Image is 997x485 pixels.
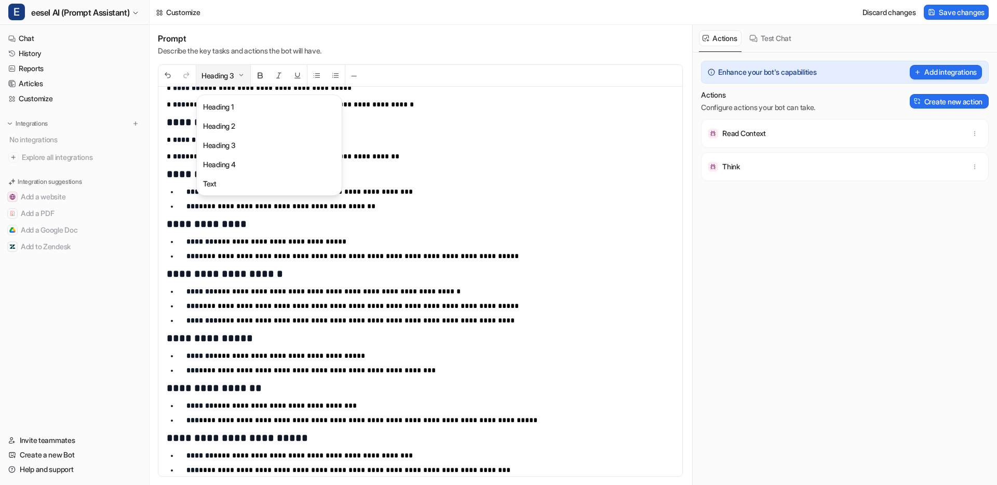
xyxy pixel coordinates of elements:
a: Reports [4,61,145,76]
a: Help and support [4,462,145,477]
h1: Prompt [158,33,683,44]
button: Discard changes [858,5,920,20]
div: No integrations [6,131,145,148]
span: eesel AI (Prompt Assistant) [31,5,129,20]
a: Chat [4,31,145,46]
button: Add a PDFAdd a PDF [4,205,145,222]
a: Invite teammates [4,433,145,448]
button: Underline [288,65,307,86]
img: explore all integrations [8,152,19,163]
img: Underline [293,71,302,79]
p: Actions [701,90,815,100]
img: Unordered List [313,71,321,79]
span: Save changes [939,7,985,18]
p: Describe the key tasks and actions the bot will have. [158,46,683,56]
button: Unordered List [307,65,326,86]
button: Italic [270,65,288,86]
img: Read Context icon [708,128,718,139]
button: Undo [158,65,177,86]
a: Articles [4,76,145,91]
img: expand menu [6,120,14,127]
button: Create new action [910,94,989,109]
button: Add a Google DocAdd a Google Doc [4,222,145,238]
button: Add a websiteAdd a website [4,188,145,205]
img: Add a PDF [9,210,16,217]
a: Customize [4,91,145,106]
img: Add to Zendesk [9,244,16,250]
p: Read Context [722,128,766,139]
p: Integrations [16,119,48,128]
img: Italic [275,71,283,79]
img: Think icon [708,161,718,172]
button: Heading 4 [199,155,340,174]
img: Dropdown Down Arrow [237,71,245,79]
p: Integration suggestions [18,177,82,186]
img: Redo [182,71,191,79]
img: Ordered List [331,71,340,79]
button: Heading 2 [199,116,340,136]
button: Add integrations [910,65,982,79]
img: Bold [256,71,264,79]
button: Redo [177,65,196,86]
button: Heading 1 [199,97,340,116]
button: Text [199,174,340,193]
span: E [8,4,25,20]
img: menu_add.svg [132,120,139,127]
button: Integrations [4,118,51,129]
img: Create action [914,98,921,105]
a: Create a new Bot [4,448,145,462]
a: Explore all integrations [4,150,145,165]
p: Think [722,161,740,172]
button: Actions [699,30,742,46]
button: ─ [345,65,362,86]
button: Bold [251,65,270,86]
button: Ordered List [326,65,345,86]
div: Customize [166,7,200,18]
img: Undo [164,71,172,79]
span: Explore all integrations [22,149,141,166]
img: Add a website [9,194,16,200]
button: Add to ZendeskAdd to Zendesk [4,238,145,255]
p: Configure actions your bot can take. [701,102,815,113]
img: Add a Google Doc [9,227,16,233]
button: Heading 3 [199,136,340,155]
a: History [4,46,145,61]
p: Enhance your bot's capabilities [718,67,816,77]
button: Save changes [924,5,989,20]
button: Test Chat [746,30,796,46]
button: Heading 3 [196,65,250,86]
